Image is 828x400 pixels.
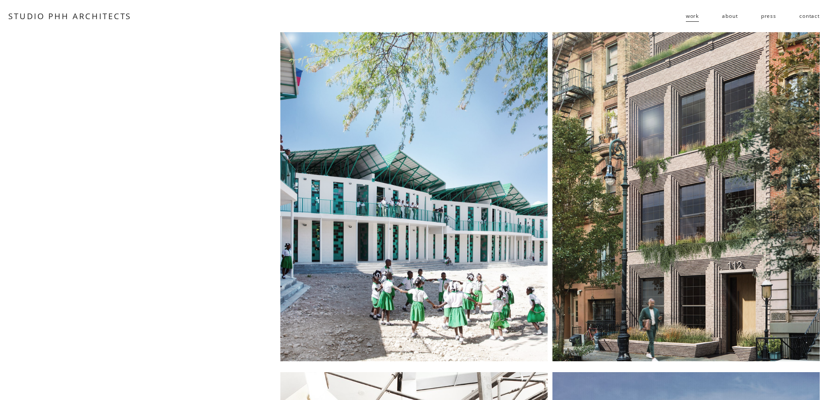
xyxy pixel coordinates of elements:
[799,9,820,23] a: contact
[8,10,131,21] a: STUDIO PHH ARCHITECTS
[761,9,776,23] a: press
[686,10,699,22] span: work
[722,9,738,23] a: about
[686,9,699,23] a: folder dropdown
